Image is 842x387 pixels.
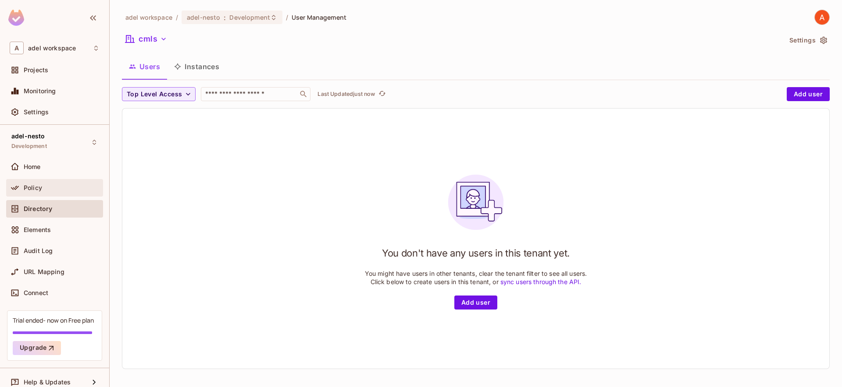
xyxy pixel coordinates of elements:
[24,268,64,275] span: URL Mapping
[382,246,570,260] h1: You don't have any users in this tenant yet.
[24,205,52,212] span: Directory
[786,33,830,47] button: Settings
[787,87,830,101] button: Add user
[24,67,48,74] span: Projects
[229,13,270,21] span: Development
[13,316,94,324] div: Trial ended- now on Free plan
[24,109,49,116] span: Settings
[318,91,375,98] p: Last Updated just now
[122,87,196,101] button: Top Level Access
[378,90,386,99] span: refresh
[24,379,71,386] span: Help & Updates
[24,226,51,233] span: Elements
[377,89,387,99] button: refresh
[167,56,226,77] button: Instances
[24,289,48,296] span: Connect
[365,269,587,286] p: You might have users in other tenants, clear the tenant filter to see all users. Click below to c...
[10,42,24,54] span: A
[13,341,61,355] button: Upgrade
[24,88,56,95] span: Monitoring
[187,13,220,21] span: adel-nesto
[125,13,172,21] span: the active workspace
[500,278,582,285] a: sync users through the API.
[375,89,387,99] span: Click to refresh data
[122,32,171,46] button: cmls
[286,13,288,21] li: /
[24,163,41,170] span: Home
[28,45,76,52] span: Workspace: adel workspace
[815,10,829,25] img: Adel Ati
[454,296,497,310] button: Add user
[11,133,45,140] span: adel-nesto
[24,247,53,254] span: Audit Log
[24,184,42,191] span: Policy
[176,13,178,21] li: /
[292,13,346,21] span: User Management
[223,14,226,21] span: :
[8,10,24,26] img: SReyMgAAAABJRU5ErkJggg==
[127,89,182,100] span: Top Level Access
[11,143,47,150] span: Development
[122,56,167,77] button: Users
